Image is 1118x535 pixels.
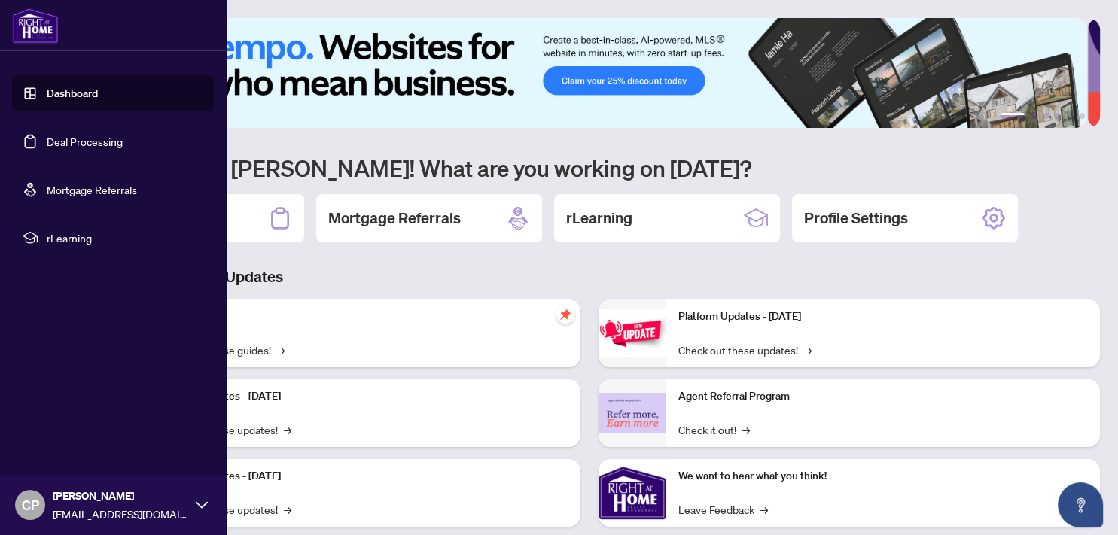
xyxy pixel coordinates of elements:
span: → [742,421,750,438]
img: Slide 0 [78,18,1087,128]
p: Platform Updates - [DATE] [158,388,568,405]
a: Dashboard [47,87,98,100]
img: Agent Referral Program [599,393,666,434]
button: 2 [1031,113,1037,119]
a: Deal Processing [47,135,123,148]
button: 5 [1067,113,1073,119]
span: CP [22,494,39,515]
h1: Welcome back [PERSON_NAME]! What are you working on [DATE]? [78,154,1100,182]
button: 6 [1079,113,1085,119]
span: rLearning [47,230,203,246]
p: Platform Updates - [DATE] [158,468,568,485]
button: Open asap [1058,482,1103,527]
span: → [277,342,285,358]
a: Leave Feedback→ [678,501,768,518]
p: We want to hear what you think! [678,468,1089,485]
span: → [804,342,812,358]
span: [EMAIL_ADDRESS][DOMAIN_NAME] [53,506,188,522]
h3: Brokerage & Industry Updates [78,266,1100,287]
img: Platform Updates - June 23, 2025 [599,309,666,357]
span: → [284,501,291,518]
h2: Mortgage Referrals [328,208,461,229]
button: 4 [1055,113,1061,119]
a: Check it out!→ [678,421,750,438]
p: Platform Updates - [DATE] [678,309,1089,325]
p: Self-Help [158,309,568,325]
h2: rLearning [566,208,632,229]
p: Agent Referral Program [678,388,1089,405]
span: → [284,421,291,438]
h2: Profile Settings [804,208,908,229]
a: Check out these updates!→ [678,342,812,358]
span: [PERSON_NAME] [53,488,188,504]
img: logo [12,8,59,44]
img: We want to hear what you think! [599,459,666,527]
span: pushpin [556,305,574,324]
button: 1 [1001,113,1025,119]
button: 3 [1043,113,1049,119]
a: Mortgage Referrals [47,183,137,196]
span: → [760,501,768,518]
